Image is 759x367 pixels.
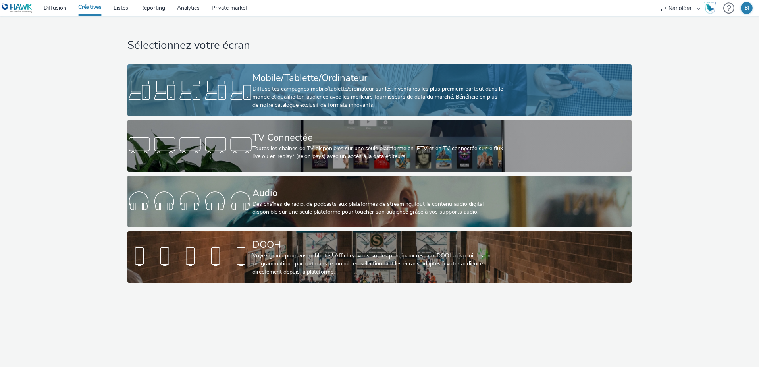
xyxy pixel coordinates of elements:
a: TV ConnectéeToutes les chaines de TV disponibles sur une seule plateforme en IPTV et en TV connec... [127,120,632,172]
a: AudioDes chaînes de radio, de podcasts aux plateformes de streaming: tout le contenu audio digita... [127,176,632,227]
div: Des chaînes de radio, de podcasts aux plateformes de streaming: tout le contenu audio digital dis... [252,200,503,216]
div: Diffuse tes campagnes mobile/tablette/ordinateur sur les inventaires les plus premium partout dan... [252,85,503,109]
div: DOOH [252,238,503,252]
div: BI [744,2,749,14]
div: TV Connectée [252,131,503,145]
div: Mobile/Tablette/Ordinateur [252,71,503,85]
a: Hawk Academy [704,2,719,14]
img: Hawk Academy [704,2,716,14]
div: Audio [252,186,503,200]
h1: Sélectionnez votre écran [127,38,632,53]
div: Toutes les chaines de TV disponibles sur une seule plateforme en IPTV et en TV connectée sur le f... [252,145,503,161]
a: Mobile/Tablette/OrdinateurDiffuse tes campagnes mobile/tablette/ordinateur sur les inventaires le... [127,64,632,116]
img: undefined Logo [2,3,33,13]
div: Voyez grand pour vos publicités! Affichez-vous sur les principaux réseaux DOOH disponibles en pro... [252,252,503,276]
a: DOOHVoyez grand pour vos publicités! Affichez-vous sur les principaux réseaux DOOH disponibles en... [127,231,632,283]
